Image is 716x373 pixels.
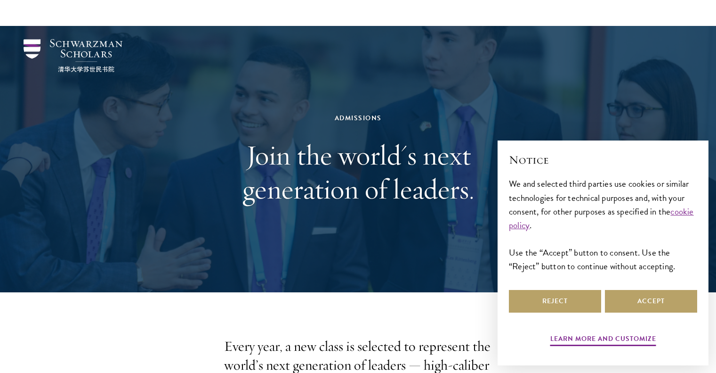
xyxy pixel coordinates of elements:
h2: Notice [509,152,697,168]
div: Admissions [196,112,521,124]
div: We and selected third parties use cookies or similar technologies for technical purposes and, wit... [509,177,697,273]
img: Schwarzman Scholars [24,39,122,72]
a: cookie policy [509,205,694,232]
button: Learn more and customize [550,333,656,348]
button: Reject [509,290,601,313]
button: Accept [605,290,697,313]
h1: Join the world's next generation of leaders. [196,138,521,206]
